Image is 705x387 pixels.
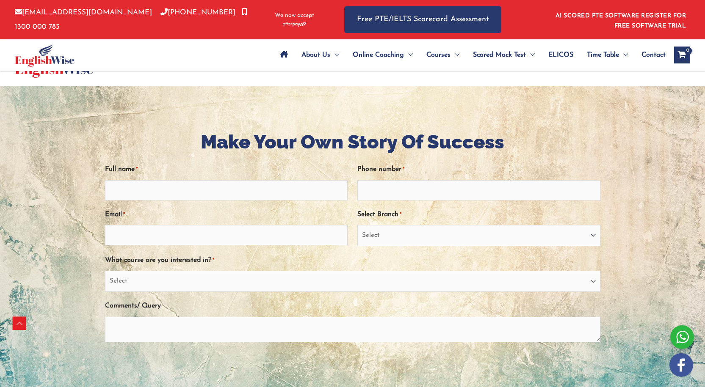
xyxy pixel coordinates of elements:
span: Scored Mock Test [473,40,526,70]
a: 1300 000 783 [15,9,247,30]
img: cropped-ew-logo [15,44,75,67]
span: Menu Toggle [526,40,535,70]
aside: Header Widget 1 [550,6,690,33]
span: Online Coaching [353,40,404,70]
span: Menu Toggle [330,40,339,70]
a: View Shopping Cart, empty [674,47,690,63]
a: [EMAIL_ADDRESS][DOMAIN_NAME] [15,9,152,16]
span: We now accept [275,11,314,20]
label: Email [105,208,125,222]
a: Contact [635,40,666,70]
img: white-facebook.png [669,353,693,377]
span: Time Table [587,40,619,70]
a: About UsMenu Toggle [295,40,346,70]
label: Comments/ Query [105,299,161,313]
label: What course are you interested in? [105,253,214,267]
img: Afterpay-Logo [283,22,306,27]
span: Menu Toggle [451,40,459,70]
label: Full name [105,162,138,176]
a: Time TableMenu Toggle [580,40,635,70]
span: Contact [641,40,666,70]
a: [PHONE_NUMBER] [160,9,235,16]
span: About Us [301,40,330,70]
label: Select Branch [357,208,401,222]
a: CoursesMenu Toggle [420,40,466,70]
a: ELICOS [542,40,580,70]
a: AI SCORED PTE SOFTWARE REGISTER FOR FREE SOFTWARE TRIAL [556,13,686,29]
iframe: reCAPTCHA [105,354,234,387]
nav: Site Navigation: Main Menu [274,40,666,70]
span: Menu Toggle [619,40,628,70]
span: Menu Toggle [404,40,413,70]
span: ELICOS [548,40,573,70]
label: Phone number [357,162,404,176]
h1: Make Your Own Story Of Success [105,129,600,155]
a: Free PTE/IELTS Scorecard Assessment [344,6,501,33]
span: Courses [426,40,451,70]
a: Scored Mock TestMenu Toggle [466,40,542,70]
a: Online CoachingMenu Toggle [346,40,420,70]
